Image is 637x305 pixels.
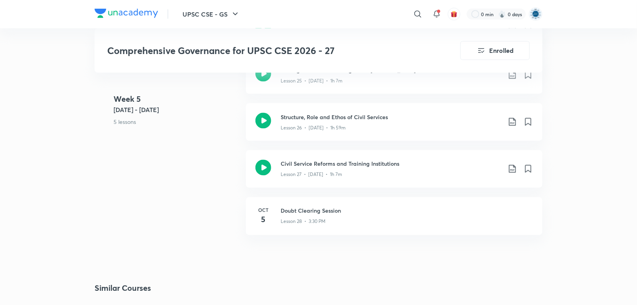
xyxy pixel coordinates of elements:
h2: Similar Courses [95,283,151,294]
a: Civil Service Reforms and Training InstitutionsLesson 27 • [DATE] • 1h 7m [246,150,542,197]
p: Lesson 26 • [DATE] • 1h 59m [281,124,346,131]
img: avatar [451,11,458,18]
p: Lesson 25 • [DATE] • 1h 7m [281,77,343,84]
img: supriya Clinical research [529,7,542,21]
a: Strategies to Combat Hunger and [MEDICAL_DATA]Lesson 25 • [DATE] • 1h 7m [246,56,542,103]
h4: 5 [255,214,271,226]
h4: Week 5 [114,93,240,105]
p: 5 lessons [114,117,240,125]
img: streak [498,10,506,18]
h6: Oct [255,207,271,214]
button: avatar [448,8,460,21]
img: Company Logo [95,9,158,18]
button: Enrolled [460,41,530,60]
h3: Civil Service Reforms and Training Institutions [281,160,501,168]
a: Structure, Role and Ethos of Civil ServicesLesson 26 • [DATE] • 1h 59m [246,103,542,150]
h5: [DATE] - [DATE] [114,105,240,114]
h3: Structure, Role and Ethos of Civil Services [281,113,501,121]
h3: Comprehensive Governance for UPSC CSE 2026 - 27 [107,45,416,56]
button: UPSC CSE - GS [178,6,245,22]
p: Lesson 27 • [DATE] • 1h 7m [281,171,342,178]
a: Oct5Doubt Clearing SessionLesson 28 • 3:30 PM [246,197,542,245]
h3: Doubt Clearing Session [281,207,533,215]
p: Lesson 28 • 3:30 PM [281,218,326,225]
a: Company Logo [95,9,158,20]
